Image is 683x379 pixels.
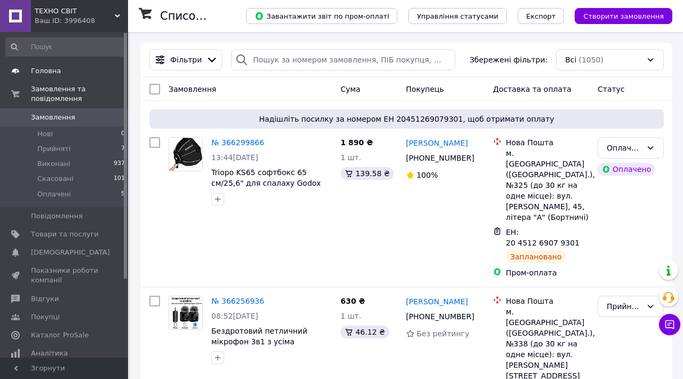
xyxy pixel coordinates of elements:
button: Створити замовлення [575,8,672,24]
button: Завантажити звіт по пром-оплаті [246,8,398,24]
span: ЕН: 20 4512 6907 9301 [506,228,579,247]
span: Без рейтингу [417,329,470,338]
input: Пошук за номером замовлення, ПІБ покупця, номером телефону, Email, номером накладної [231,49,455,70]
div: [PHONE_NUMBER] [404,309,476,324]
span: 101 [114,174,125,184]
span: 630 ₴ [340,297,365,305]
span: Надішліть посилку за номером ЕН 20451269079301, щоб отримати оплату [154,114,660,124]
span: Каталог ProSale [31,330,89,340]
button: Чат з покупцем [659,314,680,335]
div: [PHONE_NUMBER] [404,151,476,165]
div: Заплановано [506,250,566,263]
span: 937 [114,159,125,169]
a: [PERSON_NAME] [406,138,468,148]
div: Пром-оплата [506,267,589,278]
span: Аналітика [31,349,68,358]
span: Статус [598,85,625,93]
div: Нова Пошта [506,296,589,306]
span: Покупці [31,312,60,322]
img: Фото товару [169,296,202,329]
span: 1 890 ₴ [340,138,373,147]
span: Управління статусами [417,12,498,20]
span: 5 [121,189,125,199]
span: 1 шт. [340,312,361,320]
a: № 366299866 [211,138,264,147]
a: Фото товару [169,137,203,171]
div: м. [GEOGRAPHIC_DATA] ([GEOGRAPHIC_DATA].), №325 (до 30 кг на одне місце): вул. [PERSON_NAME], 45,... [506,148,589,223]
div: Нова Пошта [506,137,589,148]
span: 100% [417,171,438,179]
span: Покупець [406,85,444,93]
span: Замовлення та повідомлення [31,84,128,104]
span: Експорт [526,12,556,20]
button: Управління статусами [408,8,507,24]
div: Прийнято [607,301,642,312]
span: ТЕХНО СВІТ [35,6,115,16]
button: Експорт [518,8,565,24]
span: Виконані [37,159,70,169]
span: Збережені фільтри: [470,54,547,65]
span: 0 [121,129,125,139]
span: Замовлення [31,113,75,122]
span: [DEMOGRAPHIC_DATA] [31,248,110,257]
img: Фото товару [169,138,202,171]
div: Оплачено [607,142,642,154]
span: Всі [565,54,576,65]
span: Прийняті [37,144,70,154]
a: Створити замовлення [564,11,672,20]
h1: Список замовлень [160,10,268,22]
span: Товари та послуги [31,230,99,239]
a: Бездротовий петличний мікрофон 3в1 з усіма розʼємами (Lightning, Type-C, 3.5 мм) — для телефону, ... [211,327,324,378]
div: Ваш ID: 3996408 [35,16,128,26]
a: № 366256936 [211,297,264,305]
span: 13:44[DATE] [211,153,258,162]
div: 46.12 ₴ [340,326,389,338]
span: 7 [121,144,125,154]
span: Оплачені [37,189,71,199]
span: 1 шт. [340,153,361,162]
a: Фото товару [169,296,203,330]
span: (1050) [578,56,603,64]
input: Пошук [5,37,126,57]
span: Показники роботи компанії [31,266,99,285]
span: 08:52[DATE] [211,312,258,320]
div: Оплачено [598,163,655,176]
span: Нові [37,129,53,139]
div: 139.58 ₴ [340,167,394,180]
span: Відгуки [31,294,59,304]
span: Замовлення [169,85,216,93]
span: Завантажити звіт по пром-оплаті [255,11,389,21]
span: Cума [340,85,360,93]
a: Triopo KS65 софтбокс 65 см/25,6" для спалаху Godox TT600 TT685 V860 YONGNUO NEEWER (з ручкою-крон... [211,168,323,219]
span: Повідомлення [31,211,83,221]
span: Створити замовлення [583,12,664,20]
span: Доставка та оплата [493,85,571,93]
span: Фільтри [170,54,202,65]
span: Скасовані [37,174,74,184]
a: [PERSON_NAME] [406,296,468,307]
span: Головна [31,66,61,76]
